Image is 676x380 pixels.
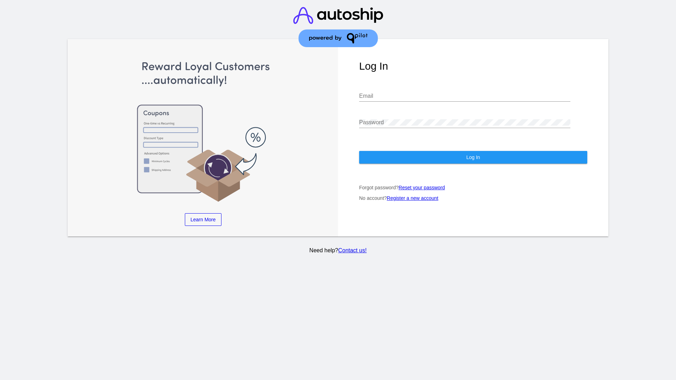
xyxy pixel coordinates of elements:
[466,154,480,160] span: Log In
[67,247,610,254] p: Need help?
[359,195,587,201] p: No account?
[185,213,221,226] a: Learn More
[359,60,587,72] h1: Log In
[89,60,317,203] img: Apply Coupons Automatically to Scheduled Orders with QPilot
[190,217,216,222] span: Learn More
[359,151,587,164] button: Log In
[399,185,445,190] a: Reset your password
[338,247,367,253] a: Contact us!
[359,185,587,190] p: Forgot password?
[359,93,570,99] input: Email
[387,195,438,201] a: Register a new account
